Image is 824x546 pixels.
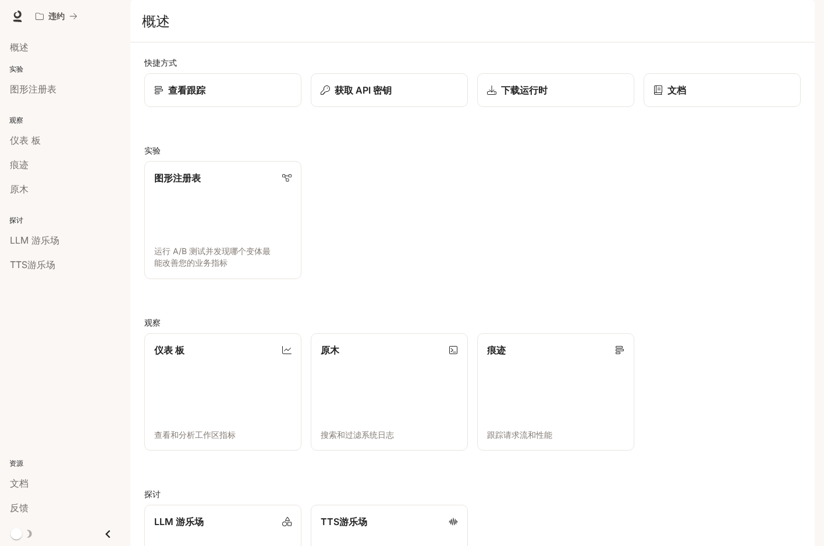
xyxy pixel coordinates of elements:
p: 运行 A/B 测试并发现哪个变体最能改善您的业务指标 [154,245,292,269]
a: 图形注册表运行 A/B 测试并发现哪个变体最能改善您的业务指标 [144,161,301,279]
p: 文档 [667,83,686,97]
a: 仪表 板查看和分析工作区指标 [144,333,301,451]
p: 痕迹 [487,343,506,357]
button: 获取 API 密钥 [311,73,468,107]
h2: 快捷方式 [144,56,801,69]
a: 文档 [644,73,801,107]
p: TTS游乐场 [321,515,367,529]
p: 仪表 板 [154,343,184,357]
h2: 观察 [144,316,801,329]
p: 图形注册表 [154,171,201,185]
a: 查看跟踪 [144,73,301,107]
a: 痕迹跟踪请求流和性能 [477,333,634,451]
p: 搜索和过滤系统日志 [321,429,458,441]
h1: 概述 [142,9,169,33]
p: 获取 API 密钥 [335,83,392,97]
p: 查看和分析工作区指标 [154,429,292,441]
h2: 实验 [144,144,801,156]
a: 下载运行时 [477,73,634,107]
p: 跟踪请求流和性能 [487,429,624,441]
p: 查看跟踪 [168,83,205,97]
p: LLM 游乐场 [154,515,204,529]
a: 原木搜索和过滤系统日志 [311,333,468,451]
h2: 探讨 [144,488,801,500]
p: 原木 [321,343,339,357]
p: 违约 [48,12,65,22]
p: 下载运行时 [501,83,548,97]
button: 所有工作区 [30,5,83,28]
